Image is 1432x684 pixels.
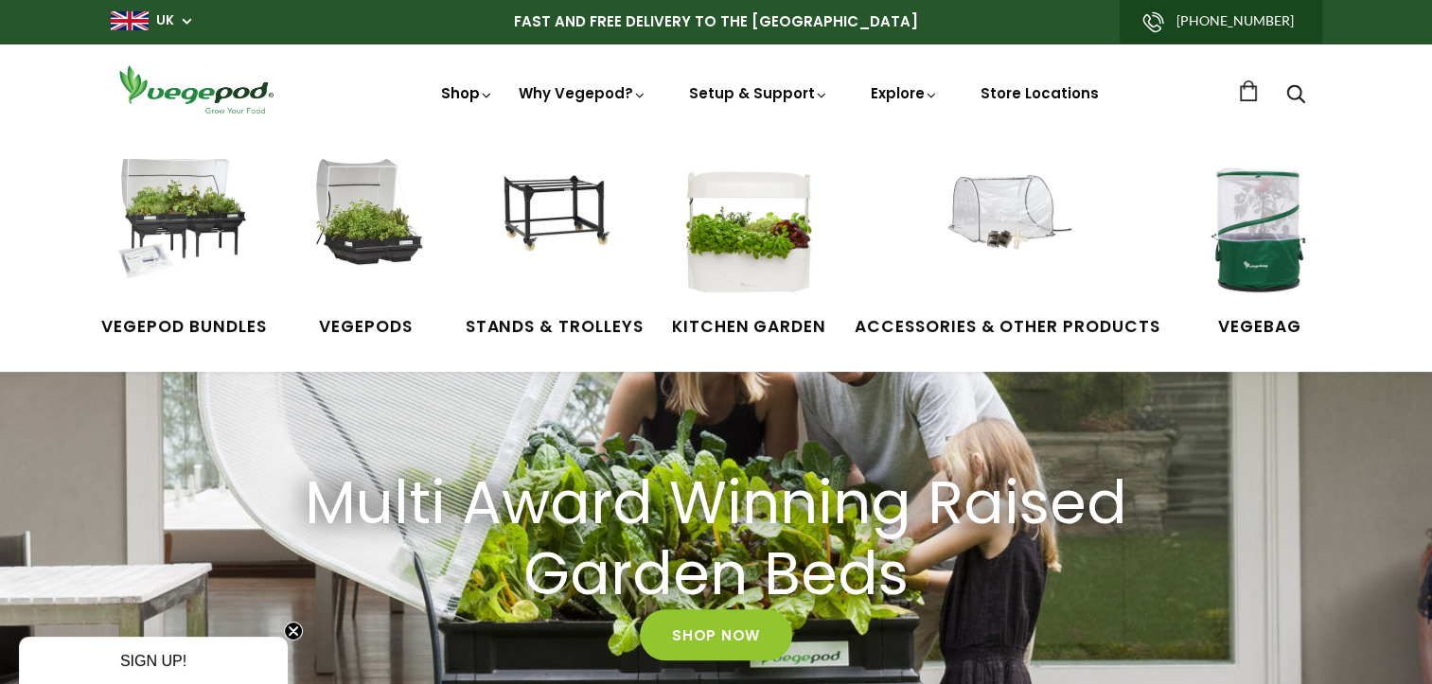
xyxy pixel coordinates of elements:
button: Close teaser [284,622,303,640]
a: UK [156,11,174,30]
img: Vegepod [111,62,281,116]
span: VegeBag [1189,315,1331,340]
img: Accessories & Other Products [936,159,1078,301]
span: Vegepods [295,315,437,340]
img: Stands & Trolleys [484,159,626,301]
a: Search [1286,86,1305,106]
a: Store Locations [981,83,1099,103]
span: Vegepod Bundles [101,315,266,340]
a: Kitchen Garden [672,159,826,339]
img: gb_large.png [111,11,149,30]
a: Explore [871,83,939,103]
img: Raised Garden Kits [295,159,437,301]
a: VegeBag [1189,159,1331,339]
a: Setup & Support [689,83,829,103]
a: Accessories & Other Products [855,159,1160,339]
span: SIGN UP! [120,653,186,669]
span: Kitchen Garden [672,315,826,340]
span: Stands & Trolleys [466,315,644,340]
a: Multi Award Winning Raised Garden Beds [267,468,1166,610]
h2: Multi Award Winning Raised Garden Beds [291,468,1142,610]
a: Shop Now [640,610,792,661]
a: Shop [441,83,494,156]
img: VegeBag [1189,159,1331,301]
a: Why Vegepod? [519,83,647,103]
div: SIGN UP!Close teaser [19,637,288,684]
span: Accessories & Other Products [855,315,1160,340]
a: Stands & Trolleys [466,159,644,339]
a: Vegepods [295,159,437,339]
img: Kitchen Garden [678,159,820,301]
a: Vegepod Bundles [101,159,266,339]
img: Vegepod Bundles [113,159,255,301]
